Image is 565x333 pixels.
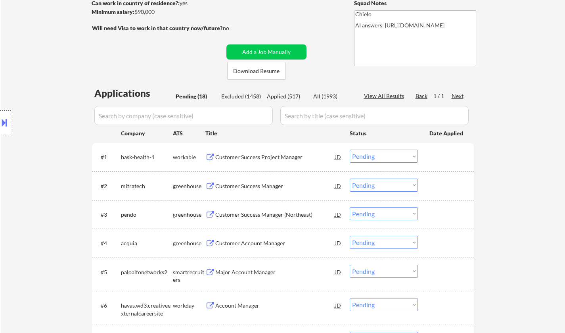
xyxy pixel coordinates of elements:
[173,129,205,137] div: ATS
[267,92,306,100] div: Applied (517)
[205,129,342,137] div: Title
[94,106,273,125] input: Search by company (case sensitive)
[173,268,205,284] div: smartrecruiters
[416,92,428,100] div: Back
[101,268,115,276] div: #5
[334,298,342,312] div: JD
[334,265,342,279] div: JD
[215,268,335,276] div: Major Account Manager
[334,236,342,250] div: JD
[215,239,335,247] div: Customer Account Manager
[101,211,115,219] div: #3
[215,182,335,190] div: Customer Success Manager
[334,179,342,193] div: JD
[121,268,173,276] div: paloaltonetworks2
[121,182,173,190] div: mitratech
[173,153,205,161] div: workable
[223,24,245,32] div: no
[121,211,173,219] div: pendo
[313,92,353,100] div: All (1993)
[173,239,205,247] div: greenhouse
[227,62,286,80] button: Download Resume
[280,106,469,125] input: Search by title (case sensitive)
[215,153,335,161] div: Customer Success Project Manager
[101,302,115,310] div: #6
[121,302,173,317] div: havas.wd3.creativeexternalcareersite
[121,153,173,161] div: bask-health-1
[452,92,464,100] div: Next
[173,211,205,219] div: greenhouse
[92,8,224,16] div: $90,000
[429,129,464,137] div: Date Applied
[226,44,306,60] button: Add a Job Manually
[364,92,406,100] div: View All Results
[173,182,205,190] div: greenhouse
[101,239,115,247] div: #4
[433,92,452,100] div: 1 / 1
[121,129,173,137] div: Company
[334,207,342,221] div: JD
[215,211,335,219] div: Customer Success Manager (Northeast)
[221,92,261,100] div: Excluded (1458)
[121,239,173,247] div: acquia
[215,302,335,310] div: Account Manager
[92,25,224,31] strong: Will need Visa to work in that country now/future?:
[92,8,134,15] strong: Minimum salary:
[173,302,205,310] div: workday
[350,126,418,140] div: Status
[334,150,342,164] div: JD
[176,92,215,100] div: Pending (18)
